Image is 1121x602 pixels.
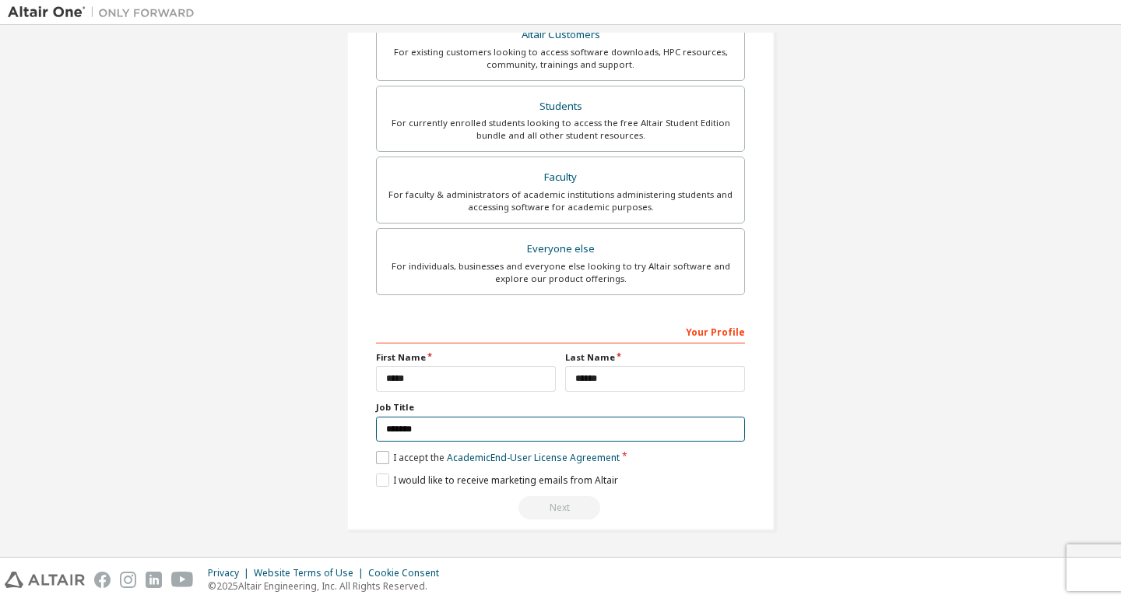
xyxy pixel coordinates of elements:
a: Academic End-User License Agreement [447,451,620,464]
label: Job Title [376,401,745,414]
label: I would like to receive marketing emails from Altair [376,474,618,487]
div: You need to provide your academic email [376,496,745,519]
div: For faculty & administrators of academic institutions administering students and accessing softwa... [386,188,735,213]
img: instagram.svg [120,572,136,588]
p: © 2025 Altair Engineering, Inc. All Rights Reserved. [208,579,448,593]
div: Faculty [386,167,735,188]
div: For existing customers looking to access software downloads, HPC resources, community, trainings ... [386,46,735,71]
div: For currently enrolled students looking to access the free Altair Student Edition bundle and all ... [386,117,735,142]
label: Last Name [565,351,745,364]
div: For individuals, businesses and everyone else looking to try Altair software and explore our prod... [386,260,735,285]
div: Altair Customers [386,24,735,46]
img: youtube.svg [171,572,194,588]
img: Altair One [8,5,202,20]
div: Everyone else [386,238,735,260]
div: Students [386,96,735,118]
div: Your Profile [376,319,745,343]
img: facebook.svg [94,572,111,588]
div: Privacy [208,567,254,579]
img: linkedin.svg [146,572,162,588]
div: Website Terms of Use [254,567,368,579]
label: I accept the [376,451,620,464]
div: Cookie Consent [368,567,448,579]
img: altair_logo.svg [5,572,85,588]
label: First Name [376,351,556,364]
